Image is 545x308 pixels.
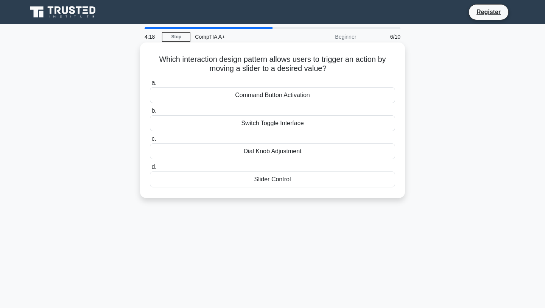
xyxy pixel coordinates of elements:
[150,115,395,131] div: Switch Toggle Interface
[140,29,162,44] div: 4:18
[150,171,395,187] div: Slider Control
[472,7,505,17] a: Register
[151,107,156,114] span: b.
[150,143,395,159] div: Dial Knob Adjustment
[149,55,396,74] h5: Which interaction design pattern allows users to trigger an action by moving a slider to a desire...
[151,135,156,142] span: c.
[151,79,156,86] span: a.
[294,29,361,44] div: Beginner
[361,29,405,44] div: 6/10
[190,29,294,44] div: CompTIA A+
[162,32,190,42] a: Stop
[150,87,395,103] div: Command Button Activation
[151,163,156,170] span: d.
